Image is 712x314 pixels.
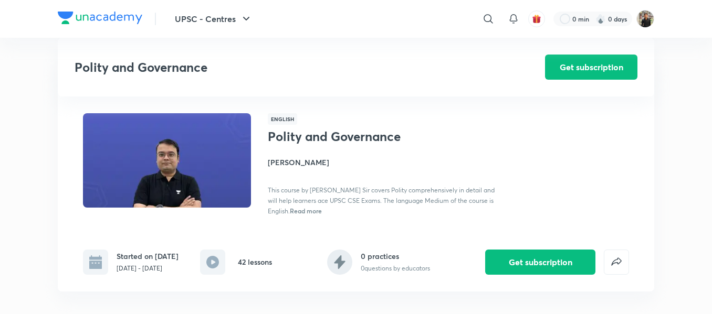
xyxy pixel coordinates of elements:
[528,10,545,27] button: avatar
[238,256,272,267] h6: 42 lessons
[604,250,629,275] button: false
[268,157,503,168] h4: [PERSON_NAME]
[169,8,259,29] button: UPSC - Centres
[268,129,439,144] h1: Polity and Governance
[636,10,654,28] img: Yudhishthir
[75,60,486,75] h3: Polity and Governance
[81,112,253,209] img: Thumbnail
[268,113,297,125] span: English
[545,55,637,80] button: Get subscription
[117,251,179,262] h6: Started on [DATE]
[268,186,495,215] span: This course by [PERSON_NAME] Sir covers Polity comprehensively in detail and will help learners a...
[532,14,541,24] img: avatar
[595,14,606,24] img: streak
[58,12,142,24] img: Company Logo
[361,251,430,262] h6: 0 practices
[485,250,595,275] button: Get subscription
[361,264,430,273] p: 0 questions by educators
[58,12,142,27] a: Company Logo
[290,207,322,215] span: Read more
[117,264,179,273] p: [DATE] - [DATE]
